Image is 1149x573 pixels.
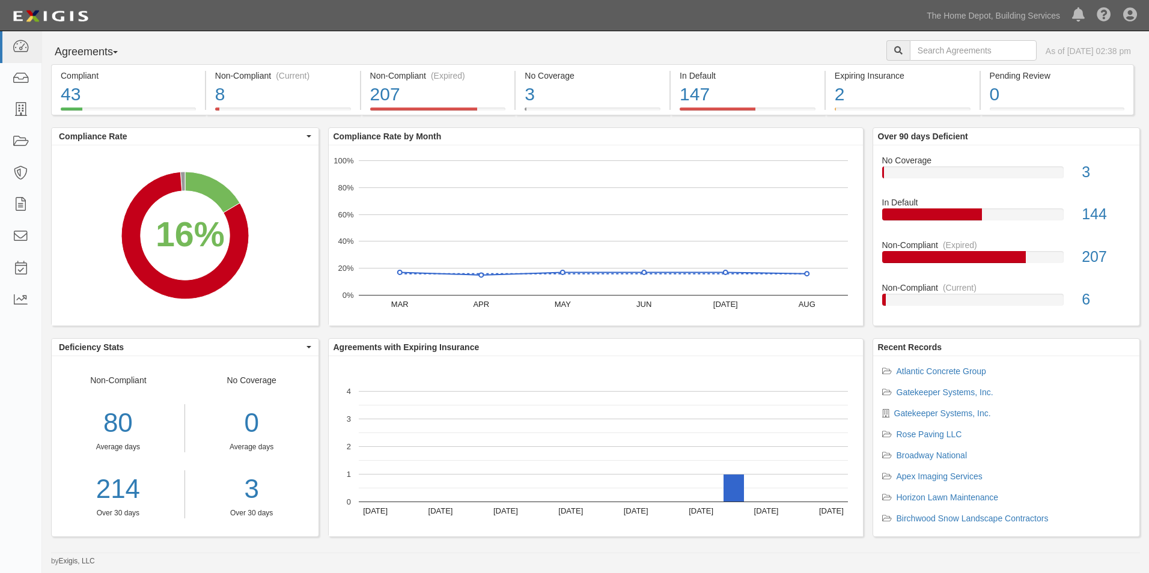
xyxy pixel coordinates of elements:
div: (Expired) [943,239,977,251]
text: 0 [346,497,350,506]
div: Non-Compliant (Expired) [370,70,506,82]
a: Non-Compliant(Current)6 [882,282,1131,315]
div: 6 [1073,289,1139,311]
text: 1 [346,470,350,479]
div: Non-Compliant [52,374,185,518]
div: 16% [156,210,225,259]
div: No Coverage [185,374,318,518]
b: Agreements with Expiring Insurance [334,342,480,352]
text: [DATE] [689,506,713,515]
div: Non-Compliant [873,282,1140,294]
text: 0% [342,291,353,300]
div: No Coverage [525,70,660,82]
div: 0 [990,82,1125,108]
img: logo-5460c22ac91f19d4615b14bd174203de0afe785f0fc80cf4dbbc73dc1793850b.png [9,5,92,27]
input: Search Agreements [910,40,1037,61]
text: AUG [798,300,815,309]
b: Compliance Rate by Month [334,132,442,141]
a: Pending Review0 [981,108,1135,117]
text: MAY [554,300,571,309]
a: Broadway National [897,450,968,460]
div: Average days [194,442,309,452]
b: Recent Records [878,342,942,352]
text: 60% [338,210,353,219]
a: No Coverage3 [516,108,669,117]
a: 3 [194,470,309,508]
a: 214 [52,470,184,508]
div: Over 30 days [52,508,184,518]
a: In Default147 [671,108,824,117]
text: 80% [338,183,353,192]
a: The Home Depot, Building Services [921,4,1066,28]
div: Expiring Insurance [835,70,971,82]
a: Compliant43 [51,108,205,117]
a: Non-Compliant(Current)8 [206,108,360,117]
span: Compliance Rate [59,130,303,142]
div: 43 [61,82,196,108]
text: JUN [636,300,651,309]
a: Rose Paving LLC [897,429,962,439]
text: 40% [338,237,353,246]
text: [DATE] [363,506,388,515]
text: [DATE] [623,506,648,515]
div: 8 [215,82,351,108]
a: Gatekeeper Systems, Inc. [897,387,993,397]
div: (Current) [276,70,309,82]
text: 2 [346,442,350,451]
a: Atlantic Concrete Group [897,366,986,376]
text: [DATE] [493,506,517,515]
svg: A chart. [329,356,863,536]
div: 207 [370,82,506,108]
button: Compliance Rate [52,128,318,145]
text: 20% [338,264,353,273]
span: Deficiency Stats [59,341,303,353]
div: Average days [52,442,184,452]
div: 207 [1073,246,1139,268]
div: 3 [1073,162,1139,183]
text: [DATE] [818,506,843,515]
div: In Default [873,196,1140,208]
text: 3 [346,414,350,423]
text: [DATE] [754,506,778,515]
text: APR [473,300,489,309]
text: 4 [346,387,350,396]
a: Birchwood Snow Landscape Contractors [897,514,1049,523]
a: Horizon Lawn Maintenance [897,493,999,502]
text: MAR [391,300,408,309]
div: (Current) [943,282,977,294]
a: Apex Imaging Services [897,471,983,481]
a: Non-Compliant(Expired)207 [882,239,1131,282]
text: 100% [334,156,354,165]
div: 144 [1073,204,1139,225]
a: In Default144 [882,196,1131,239]
div: Non-Compliant [873,239,1140,251]
div: Compliant [61,70,196,82]
svg: A chart. [329,145,863,326]
small: by [51,556,95,566]
button: Deficiency Stats [52,339,318,356]
a: Non-Compliant(Expired)207 [361,108,515,117]
div: As of [DATE] 02:38 pm [1046,45,1131,57]
button: Agreements [51,40,141,64]
a: Exigis, LLC [59,557,95,565]
svg: A chart. [52,145,318,326]
b: Over 90 days Deficient [878,132,968,141]
div: 147 [680,82,815,108]
div: In Default [680,70,815,82]
div: 3 [525,82,660,108]
text: [DATE] [713,300,737,309]
a: Gatekeeper Systems, Inc. [894,408,991,418]
div: Non-Compliant (Current) [215,70,351,82]
div: Over 30 days [194,508,309,518]
div: No Coverage [873,154,1140,166]
text: [DATE] [428,506,453,515]
text: [DATE] [558,506,583,515]
div: 0 [194,404,309,442]
i: Help Center - Complianz [1097,8,1111,23]
a: No Coverage3 [882,154,1131,197]
a: Expiring Insurance2 [826,108,980,117]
